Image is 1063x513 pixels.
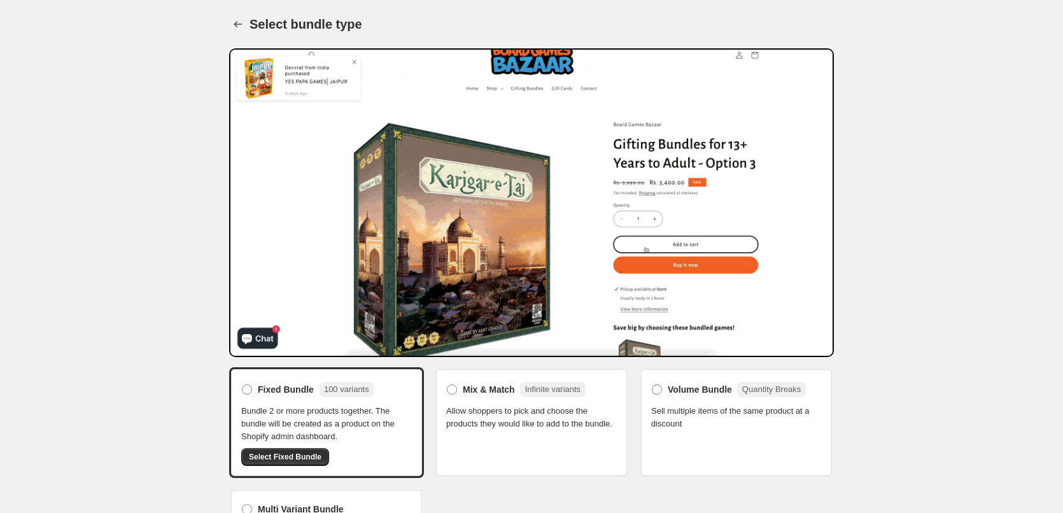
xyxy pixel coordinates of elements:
span: Mix & Match [463,383,515,396]
span: Bundle 2 or more products together. The bundle will be created as a product on the Shopify admin ... [241,405,412,443]
span: Allow shoppers to pick and choose the products they would like to add to the bundle. [446,405,617,430]
span: Select Fixed Bundle [249,452,321,462]
span: Volume Bundle [668,383,732,396]
span: Infinite variants [525,384,581,394]
span: Sell multiple items of the same product at a discount [651,405,822,430]
span: Fixed Bundle [258,383,314,396]
span: 100 variants [324,384,369,394]
img: Bundle Preview [229,48,834,357]
span: Quantity Breaks [742,384,801,394]
h1: Select bundle type [250,17,362,32]
button: Select Fixed Bundle [241,448,329,466]
button: Back [229,15,247,33]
